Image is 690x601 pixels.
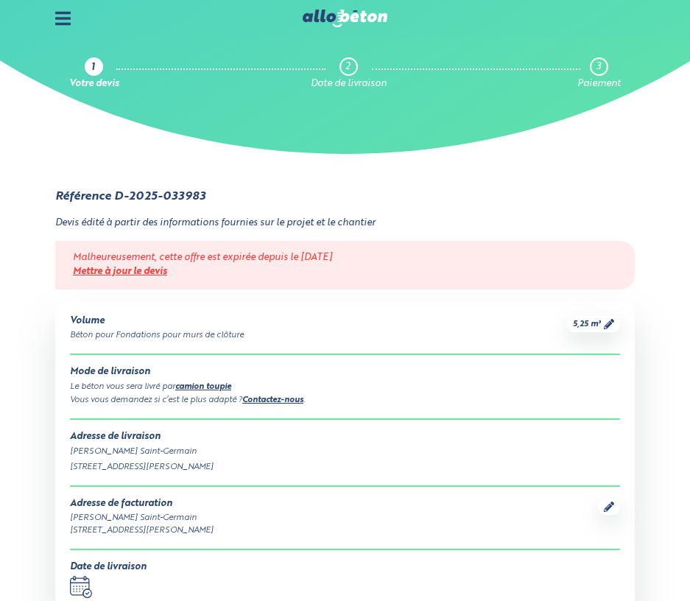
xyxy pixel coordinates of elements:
[559,544,674,585] iframe: Help widget launcher
[70,524,214,537] div: [STREET_ADDRESS][PERSON_NAME]
[175,383,231,391] a: camion toupie
[345,62,351,73] div: 2
[55,190,205,203] div: Référence D-2025-033983
[69,57,119,90] a: 1 Votre devis
[311,57,387,90] a: 2 Date de livraison
[70,381,620,394] div: Le béton vous sera livré par
[70,394,620,407] div: Vous vous demandez si c’est le plus adapté ? .
[577,79,621,90] div: Paiement
[73,253,617,264] div: Malheureusement, cette offre est expirée depuis le [DATE]
[70,499,214,510] div: Adresse de facturation
[70,367,620,378] div: Mode de livraison
[70,316,244,327] div: Volume
[70,461,620,474] div: [STREET_ADDRESS][PERSON_NAME]
[242,396,303,404] a: Contactez-nous
[303,10,388,27] img: allobéton
[70,446,620,458] div: [PERSON_NAME] Saint-Germain
[596,62,601,73] div: 3
[70,329,244,342] div: Béton pour Fondations pour murs de clôture
[91,63,95,74] div: 1
[70,562,147,573] div: Date de livraison
[70,432,620,443] div: Adresse de livraison
[55,218,635,229] p: Devis édité à partir des informations fournies sur le projet et le chantier
[311,79,387,90] div: Date de livraison
[69,79,119,90] div: Votre devis
[577,57,621,90] a: 3 Paiement
[73,267,167,278] button: Mettre à jour le devis
[70,512,214,524] div: [PERSON_NAME] Saint-Germain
